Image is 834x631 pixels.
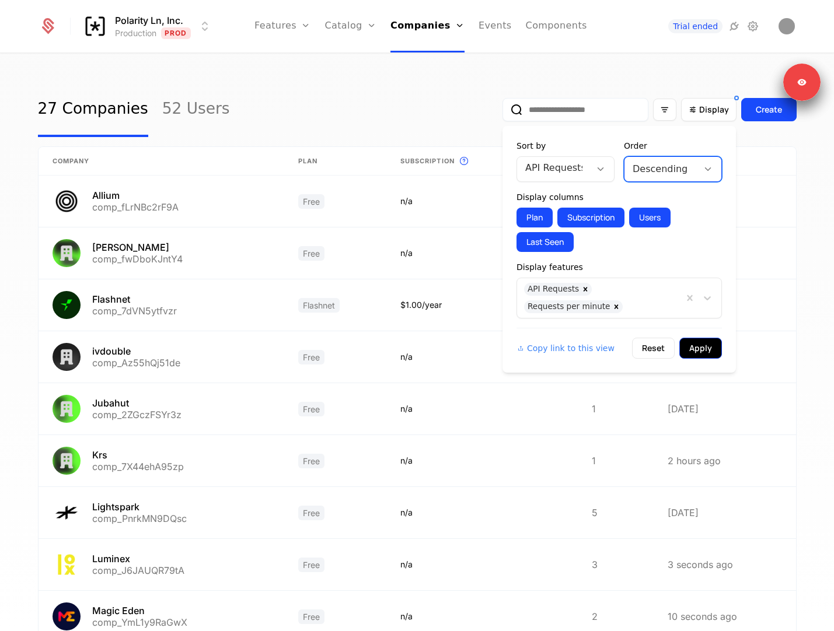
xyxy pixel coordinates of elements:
[557,208,624,227] button: Subscription
[632,338,675,359] button: Reset
[161,27,191,39] span: Prod
[85,13,212,39] button: Select environment
[517,191,722,203] div: Display columns
[653,99,676,121] button: Filter options
[517,232,574,252] button: Last Seen
[115,27,156,39] div: Production
[579,283,592,296] div: Remove API Requests
[610,300,623,313] div: Remove Requests per minute
[629,208,671,227] button: Users
[668,19,723,33] a: Trial ended
[779,18,795,34] button: Open user button
[741,98,797,121] button: Create
[517,140,615,152] div: Sort by
[162,82,230,137] a: 52 Users
[517,208,553,227] button: Plan
[681,98,737,121] button: Display
[517,342,615,354] button: Copy link to this view
[624,140,722,152] div: Order
[503,126,736,373] div: Display
[39,147,284,176] th: Company
[746,19,760,33] a: Settings
[756,104,782,115] div: Create
[115,13,183,27] span: Polarity Ln, Inc.
[38,82,148,137] a: 27 Companies
[400,156,455,166] span: Subscription
[517,261,722,273] div: Display features
[527,342,615,354] span: Copy link to this view
[528,283,579,296] div: API Requests
[699,104,729,115] span: Display
[679,338,722,359] button: Apply
[284,147,386,176] th: Plan
[779,18,795,34] img: Nejc Drobnič
[727,19,741,33] a: Integrations
[528,300,610,313] div: Requests per minute
[81,12,109,40] img: Polarity Ln, Inc.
